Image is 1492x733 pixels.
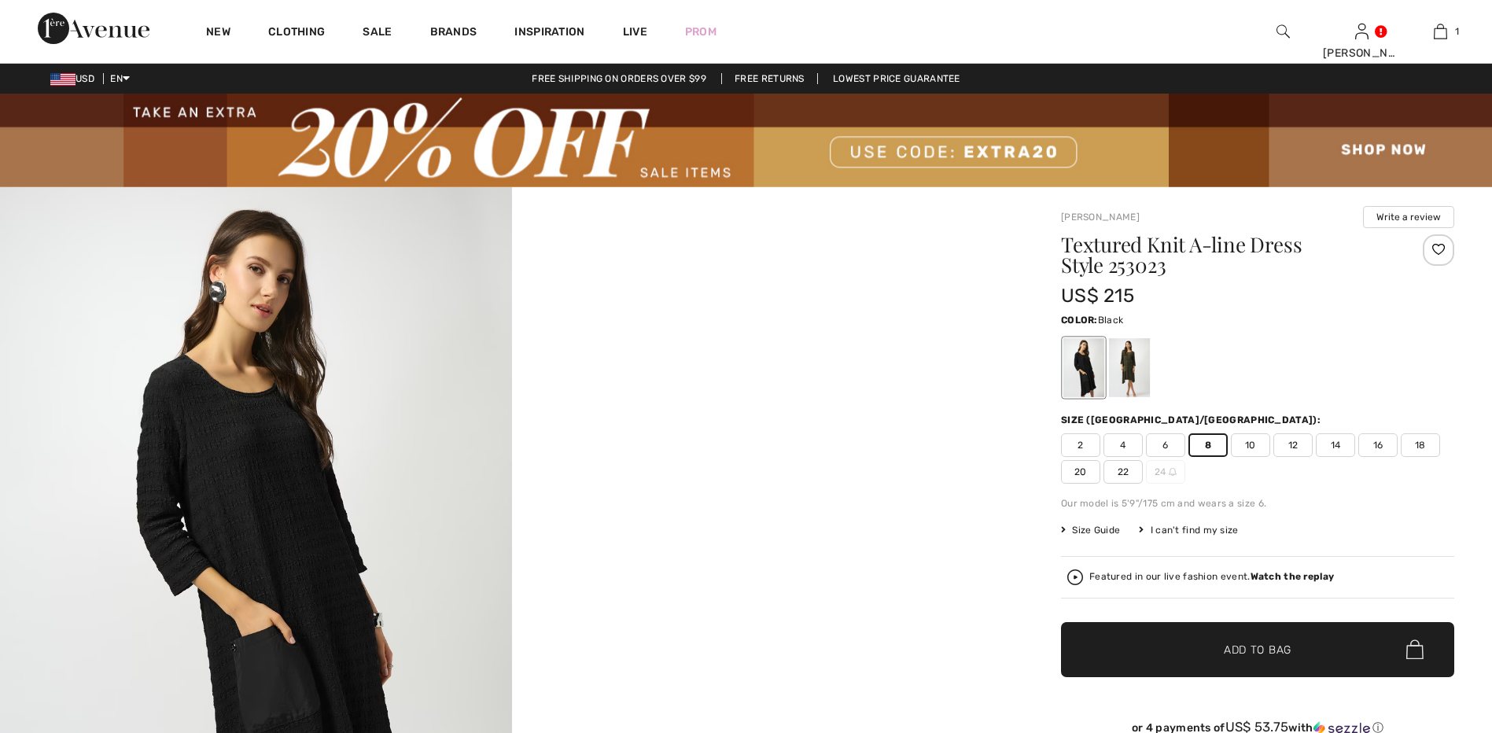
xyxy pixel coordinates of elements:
[1402,22,1479,41] a: 1
[1061,315,1098,326] span: Color:
[1188,433,1228,457] span: 8
[1061,622,1454,677] button: Add to Bag
[1063,338,1104,397] div: Black
[685,24,717,40] a: Prom
[1109,338,1150,397] div: Avocado
[1455,24,1459,39] span: 1
[623,24,647,40] a: Live
[1146,433,1185,457] span: 6
[1103,433,1143,457] span: 4
[50,73,76,86] img: US Dollar
[38,13,149,44] img: 1ère Avenue
[1323,45,1400,61] div: [PERSON_NAME]
[1061,212,1140,223] a: [PERSON_NAME]
[110,73,130,84] span: EN
[1061,285,1134,307] span: US$ 215
[1067,569,1083,585] img: Watch the replay
[1316,433,1355,457] span: 14
[430,25,477,42] a: Brands
[1355,24,1369,39] a: Sign In
[1089,572,1334,582] div: Featured in our live fashion event.
[1273,433,1313,457] span: 12
[514,25,584,42] span: Inspiration
[1061,523,1120,537] span: Size Guide
[1061,413,1324,427] div: Size ([GEOGRAPHIC_DATA]/[GEOGRAPHIC_DATA]):
[1231,433,1270,457] span: 10
[1103,460,1143,484] span: 22
[1098,315,1124,326] span: Black
[363,25,392,42] a: Sale
[1061,460,1100,484] span: 20
[1169,468,1177,476] img: ring-m.svg
[820,73,973,84] a: Lowest Price Guarantee
[1139,523,1238,537] div: I can't find my size
[206,25,230,42] a: New
[1251,571,1335,582] strong: Watch the replay
[1392,615,1476,654] iframe: Opens a widget where you can chat to one of our agents
[1358,433,1398,457] span: 16
[1363,206,1454,228] button: Write a review
[519,73,719,84] a: Free shipping on orders over $99
[1276,22,1290,41] img: search the website
[1061,496,1454,510] div: Our model is 5'9"/175 cm and wears a size 6.
[1061,433,1100,457] span: 2
[721,73,818,84] a: Free Returns
[1401,433,1440,457] span: 18
[1434,22,1447,41] img: My Bag
[1355,22,1369,41] img: My Info
[1224,641,1291,657] span: Add to Bag
[1061,234,1389,275] h1: Textured Knit A-line Dress Style 253023
[50,73,101,84] span: USD
[1146,460,1185,484] span: 24
[512,187,1024,443] video: Your browser does not support the video tag.
[268,25,325,42] a: Clothing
